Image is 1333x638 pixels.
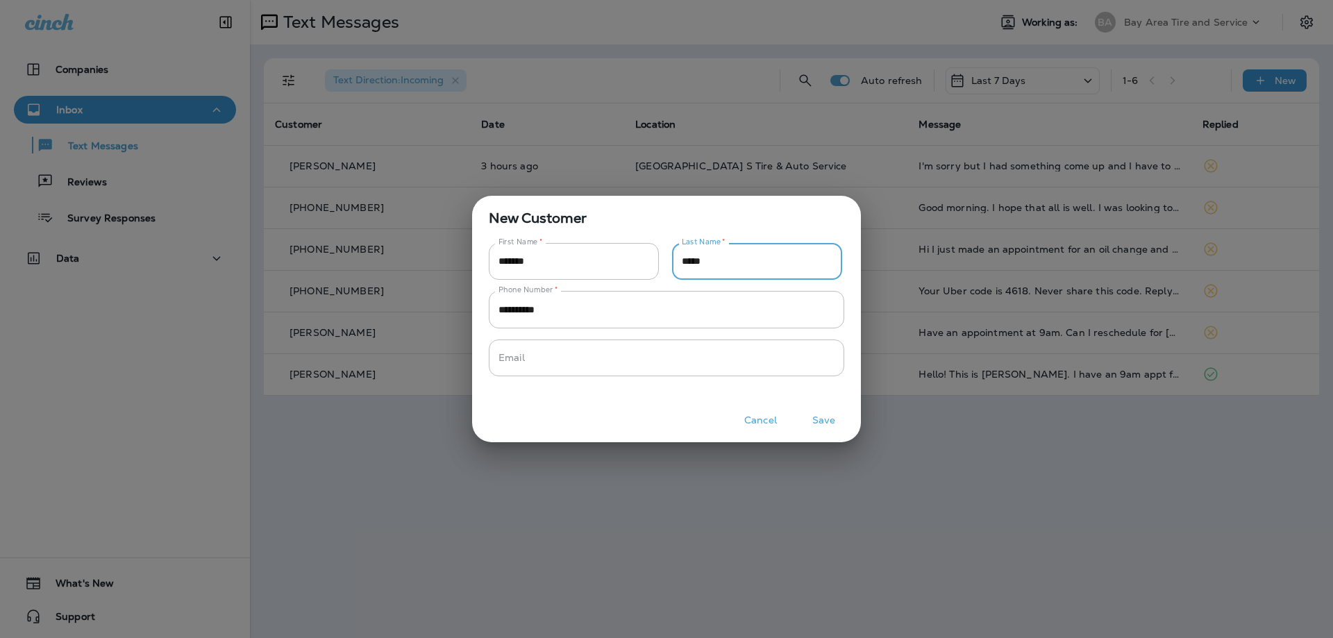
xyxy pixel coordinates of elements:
label: Last Name [682,237,726,247]
label: Phone Number [498,285,557,295]
button: Cancel [735,410,787,431]
label: First Name [498,237,543,247]
button: Save [798,410,850,431]
span: New Customer [472,196,861,229]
